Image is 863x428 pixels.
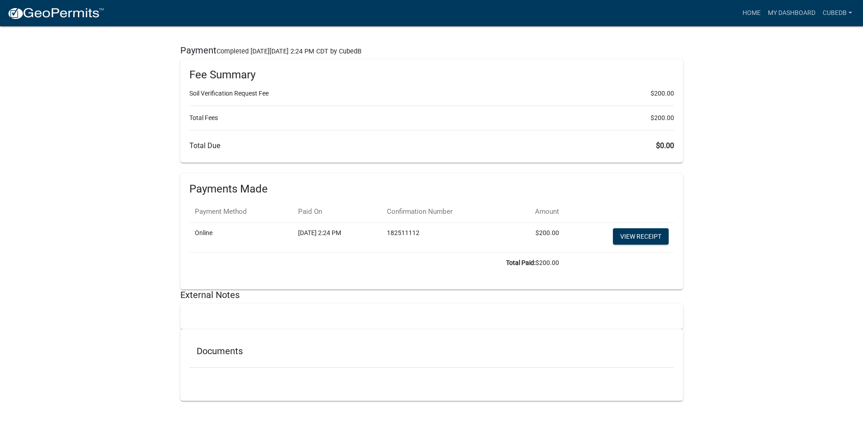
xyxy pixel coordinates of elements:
td: $200.00 [189,252,564,273]
a: View receipt [613,228,669,245]
li: Total Fees [189,113,674,123]
b: Total Paid: [506,259,535,266]
h6: Fee Summary [189,68,674,82]
th: Amount [507,201,564,222]
span: $0.00 [656,141,674,150]
a: My Dashboard [764,5,819,22]
th: Confirmation Number [381,201,507,222]
th: Paid On [293,201,381,222]
td: Online [189,222,293,252]
span: $200.00 [651,89,674,98]
h5: Documents [197,346,667,356]
td: $200.00 [507,222,564,252]
span: $200.00 [651,113,674,123]
span: Completed [DATE][DATE] 2:24 PM CDT by CubedB [217,48,362,55]
a: Home [739,5,764,22]
h6: Payments Made [189,183,674,196]
h5: External Notes [180,289,683,300]
h6: Total Due [189,141,674,150]
td: 182511112 [381,222,507,252]
li: Soil Verification Request Fee [189,89,674,98]
h5: Payment [180,45,683,56]
th: Payment Method [189,201,293,222]
a: CubedB [819,5,856,22]
td: [DATE] 2:24 PM [293,222,381,252]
